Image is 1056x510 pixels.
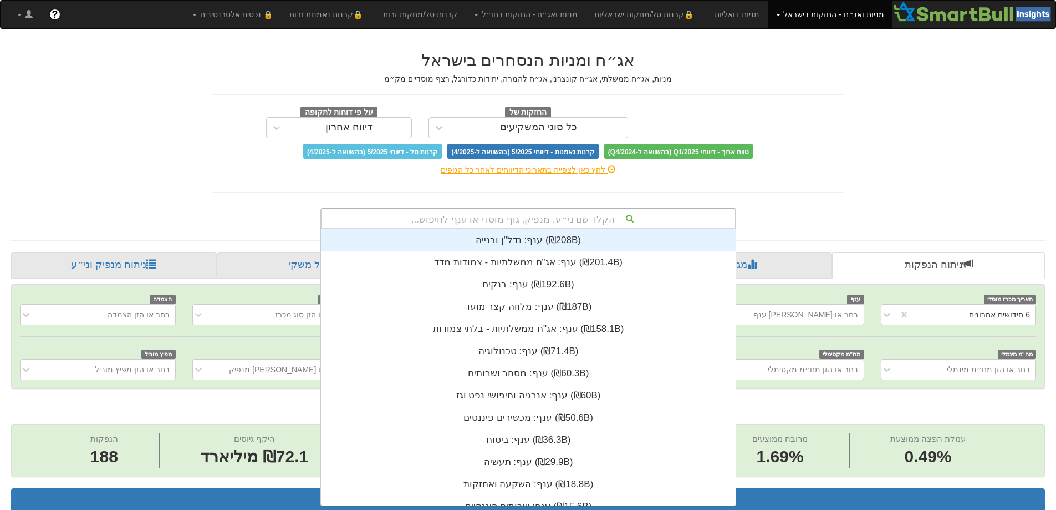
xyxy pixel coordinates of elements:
a: מניות ואג״ח - החזקות בחו״ל [466,1,586,28]
div: ענף: ‏אנרגיה וחיפושי נפט וגז ‎(₪60B)‎ [321,385,736,407]
font: 0.49% [904,447,951,466]
a: קרנות סל/מחקות זרות [375,1,466,28]
font: מניות ואג״ח - החזקות בישראל [783,10,884,19]
font: תאריך מכרז מוסדי [987,296,1033,302]
div: ענף: ‏מסחר ושרותים ‎(₪60.3B)‎ [321,362,736,385]
font: בחר או הזן סוג מכרז [275,310,342,319]
a: 🔒קרנות נאמנות זרות [281,1,375,28]
font: טווח ארוך - דיווחי Q1/2025 (בהשוואה ל-Q4/2024) [608,148,749,155]
font: בחר או הזן מפיץ מוביל [95,365,170,374]
font: הקלד שם ני״ע, מנפיק, גוף מוסדי או ענף לחיפוש... [411,214,615,225]
font: מח"מ מינמלי [1001,351,1033,357]
div: ענף: ‏אג"ח ממשלתיות - בלתי צמודות ‎(₪158.1B)‎ [321,318,736,340]
div: ענף: ‏אג"ח ממשלתיות - צמודות מדד ‎(₪201.4B)‎ [321,251,736,274]
div: ענף: ‏השקעה ואחזקות ‎(₪18.8B)‎ [321,473,736,496]
div: ענף: ‏נדל"ן ובנייה ‎(₪208B)‎ [321,229,736,251]
font: כל סוגי המשקיעים [500,122,577,133]
font: בחר או הזן מח״מ מקסימלי [768,365,858,374]
div: ענף: ‏מכשירים פיננסים ‎(₪50.6B)‎ [321,407,736,429]
font: ניתוח מנפיק וני״ע [71,259,146,270]
font: 6 חידושים אחרונים [969,310,1030,319]
font: קרנות נאמנות - דיווחי 5/2025 (בהשוואה ל-4/2025) [451,148,594,155]
font: מניות דואליות [715,10,759,19]
a: פרופיל משקי [217,252,425,279]
font: מח"מ מקסימלי [823,351,860,357]
font: לחץ כאן לצפייה בתאריכי הדיווחים לאחר כל הגופים [441,165,605,174]
font: 1.69% [757,447,804,466]
font: מפיץ מוביל [145,351,172,357]
font: קרנות סל/מחקות ישראליות [594,10,684,19]
div: ענף: ‏מלווה קצר מועד ‎(₪187B)‎ [321,296,736,318]
font: החזקות של [509,108,547,116]
a: ? [41,1,69,28]
font: מרובח ממוצעים [752,434,808,443]
a: ניתוח הנפקות [832,252,1045,279]
a: 🔒קרנות סל/מחקות ישראליות [586,1,706,28]
font: על פי דוחות לתקופה [305,108,373,116]
a: 🔒 נכסים אלטרנטיבים [184,1,281,28]
font: קרנות סל/מחקות זרות [383,10,457,19]
font: בחר או [PERSON_NAME] ענף [753,310,858,319]
font: 🔒 [353,10,363,19]
font: היקף גיוסים [234,434,275,443]
div: ענף: ‏בנקים ‎(₪192.6B)‎ [321,274,736,296]
font: קרנות סל - דיווחי 5/2025 (בהשוואה ל-4/2025) [307,148,438,155]
font: עמלת הפצה ממוצעת [890,434,966,443]
font: 🔒 נכסים אלטרנטיבים [200,10,273,19]
font: דיווח אחרון [325,122,373,133]
font: ניתוח הנפקות [905,259,963,270]
font: הנפקות [90,434,118,443]
font: מניות, אג״ח ממשלתי, אג״ח קונצרני, אג״ח להמרה, יחידות כדורגל, רצף מוסדיים מק״מ [384,74,672,83]
font: 🔒 [684,10,693,19]
font: בחר או הזן מח״מ מינמלי [947,365,1030,374]
font: ₪72.1 מיליארד [200,447,308,466]
font: קרנות נאמנות זרות [289,10,353,19]
font: ? [52,9,58,20]
a: ניתוח מנפיק וני״ע [11,252,217,279]
font: אג״ח ומניות הנסחרים בישראל [421,51,635,69]
div: ענף: ‏תעשיה ‎(₪29.9B)‎ [321,451,736,473]
font: הצמדה [153,296,172,302]
a: מניות דואליות [706,1,768,28]
font: מניות ואג״ח - החזקות בחו״ל [482,10,578,19]
font: 188 [90,447,118,466]
font: בחר או הזן הצמדה [108,310,170,319]
img: סמארטבול [892,1,1055,23]
font: בחר או [PERSON_NAME] מנפיק [229,365,341,374]
div: ענף: ‏טכנולוגיה ‎(₪71.4B)‎ [321,340,736,362]
div: ענף: ‏ביטוח ‎(₪36.3B)‎ [321,429,736,451]
font: פרופיל משקי [288,259,343,270]
font: ענף [850,296,860,302]
a: מניות ואג״ח - החזקות בישראל [768,1,892,28]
